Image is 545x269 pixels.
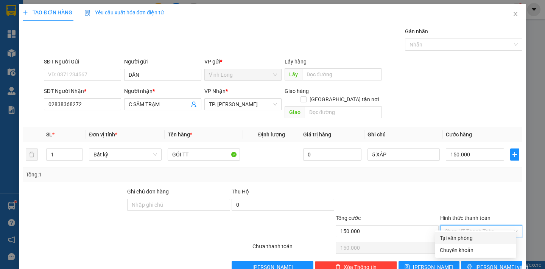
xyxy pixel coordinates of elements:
span: TP. Hồ Chí Minh [209,99,277,110]
button: plus [510,148,519,161]
span: close [512,11,519,17]
span: plus [511,152,519,158]
span: Yêu cầu xuất hóa đơn điện tử [84,9,164,15]
th: Ghi chú [364,127,443,142]
div: Tổng: 1 [26,170,211,179]
input: Ghi Chú [367,148,440,161]
span: user-add [191,101,197,107]
div: Chưa thanh toán [252,242,335,255]
span: Thu Hộ [232,189,249,195]
input: Ghi chú đơn hàng [127,199,230,211]
label: Hình thức thanh toán [440,215,490,221]
span: SL [46,131,52,138]
input: VD: Bàn, Ghế [168,148,240,161]
div: VP gửi [204,57,282,66]
div: Tại văn phòng [440,234,512,242]
span: [GEOGRAPHIC_DATA] tận nơi [307,95,382,104]
span: Bất kỳ [93,149,157,160]
span: Tổng cước [336,215,361,221]
button: delete [26,148,38,161]
span: VP Nhận [204,88,226,94]
span: Đơn vị tính [89,131,117,138]
span: Lấy [285,68,302,80]
span: Vĩnh Long [209,69,277,80]
div: SĐT Người Gửi [44,57,121,66]
div: Người gửi [124,57,201,66]
img: icon [84,10,90,16]
div: Người nhận [124,87,201,95]
span: Tên hàng [168,131,192,138]
span: TẠO ĐƠN HÀNG [23,9,72,15]
span: Giá trị hàng [303,131,331,138]
label: Gán nhãn [405,28,428,34]
span: Gửi: [6,7,18,15]
div: 0945798829 [49,34,110,44]
span: Lấy hàng [285,59,307,65]
span: Cước hàng [446,131,472,138]
label: Ghi chú đơn hàng [127,189,169,195]
div: Vĩnh Long [6,6,44,25]
span: Giao hàng [285,88,309,94]
div: BÁN LẺ KHÔNG GIAO HOÁ ĐƠN [6,25,44,61]
span: plus [23,10,28,15]
div: PHƯỚC [49,25,110,34]
input: 0 [303,148,361,161]
span: Nhận: [49,7,67,15]
span: Giao [285,106,305,118]
button: Close [505,4,526,25]
input: Dọc đường [302,68,382,80]
div: TP. [PERSON_NAME] [49,6,110,25]
input: Dọc đường [305,106,382,118]
div: SĐT Người Nhận [44,87,121,95]
div: Chuyển khoản [440,246,512,254]
span: Định lượng [258,131,285,138]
